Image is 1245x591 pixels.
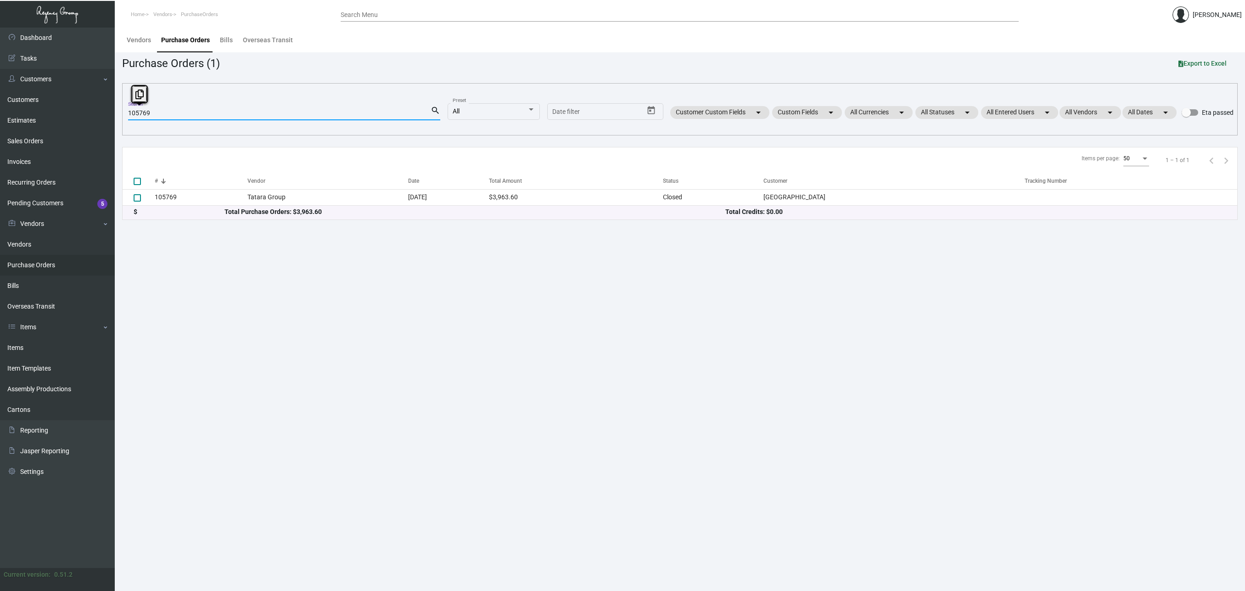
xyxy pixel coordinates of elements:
mat-icon: arrow_drop_down [825,107,836,118]
div: Items per page: [1082,154,1120,163]
div: Overseas Transit [243,35,293,45]
span: Eta passed [1202,107,1234,118]
td: $3,963.60 [489,189,663,205]
mat-icon: arrow_drop_down [753,107,764,118]
mat-chip: All Dates [1122,106,1177,119]
div: Customer [763,177,1024,185]
mat-icon: arrow_drop_down [962,107,973,118]
div: Bills [220,35,233,45]
div: Status [663,177,679,185]
div: Purchase Orders [161,35,210,45]
span: 50 [1123,155,1130,162]
div: [PERSON_NAME] [1193,10,1242,20]
button: Open calendar [644,103,659,118]
mat-icon: search [431,105,440,116]
mat-icon: arrow_drop_down [896,107,907,118]
div: Vendors [127,35,151,45]
div: Tracking Number [1025,177,1237,185]
button: Export to Excel [1171,55,1234,72]
div: Vendor [247,177,408,185]
span: Export to Excel [1178,60,1227,67]
div: Customer [763,177,787,185]
mat-chip: All Vendors [1060,106,1121,119]
button: Previous page [1204,153,1219,168]
mat-select: Items per page: [1123,156,1149,162]
span: PurchaseOrders [181,11,218,17]
mat-chip: All Currencies [845,106,913,119]
mat-icon: arrow_drop_down [1042,107,1053,118]
div: Tracking Number [1025,177,1067,185]
div: # [155,177,247,185]
mat-icon: arrow_drop_down [1160,107,1171,118]
td: Tatara Group [247,189,408,205]
mat-chip: All Entered Users [981,106,1058,119]
span: All [453,107,460,115]
div: 0.51.2 [54,570,73,580]
input: Start date [552,108,581,116]
div: 1 – 1 of 1 [1166,156,1189,164]
div: Vendor [247,177,265,185]
div: Current version: [4,570,50,580]
div: Status [663,177,763,185]
td: Closed [663,189,763,205]
div: $ [134,207,224,217]
input: End date [589,108,633,116]
mat-chip: Customer Custom Fields [670,106,769,119]
td: [DATE] [408,189,489,205]
td: 105769 [155,189,247,205]
i: Copy [135,90,144,99]
img: admin@bootstrapmaster.com [1172,6,1189,23]
span: Home [131,11,145,17]
td: [GEOGRAPHIC_DATA] [763,189,1024,205]
mat-chip: All Statuses [915,106,978,119]
div: Date [408,177,419,185]
button: Next page [1219,153,1234,168]
mat-chip: Custom Fields [772,106,842,119]
div: Total Amount [489,177,522,185]
div: Total Purchase Orders: $3,963.60 [224,207,725,217]
div: Total Credits: $0.00 [725,207,1226,217]
div: Purchase Orders (1) [122,55,220,72]
div: Date [408,177,489,185]
div: Total Amount [489,177,663,185]
span: Vendors [153,11,172,17]
mat-icon: arrow_drop_down [1105,107,1116,118]
div: # [155,177,158,185]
